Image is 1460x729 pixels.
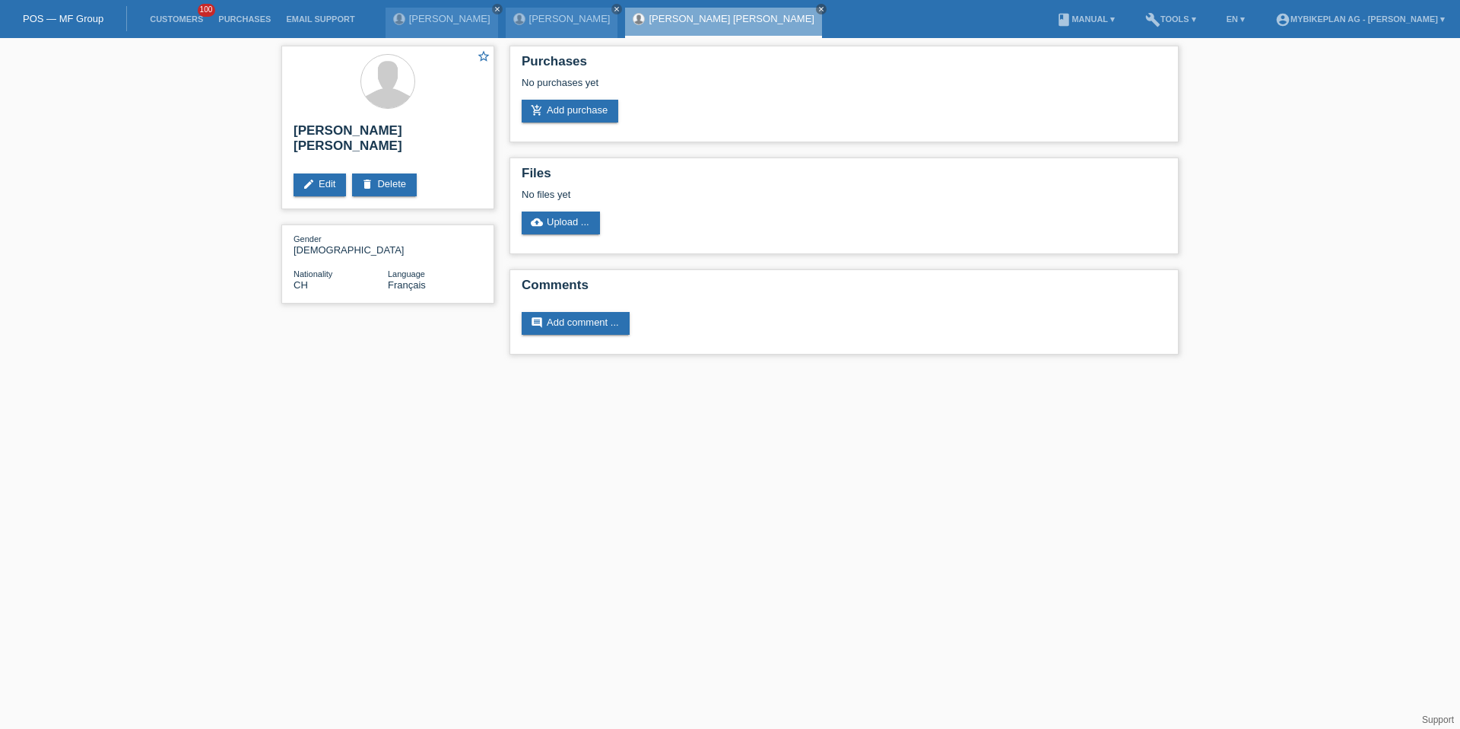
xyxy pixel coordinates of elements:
span: Switzerland [294,279,308,291]
a: close [611,4,622,14]
a: EN ▾ [1219,14,1252,24]
a: commentAdd comment ... [522,312,630,335]
span: Language [388,269,425,279]
i: close [817,5,825,13]
i: edit [303,178,315,190]
span: Nationality [294,269,332,279]
i: delete [361,178,373,190]
div: No files yet [522,189,986,200]
span: Gender [294,234,322,244]
i: account_circle [1275,12,1290,27]
a: add_shopping_cartAdd purchase [522,100,618,123]
a: Customers [142,14,211,24]
a: buildTools ▾ [1138,14,1204,24]
a: account_circleMybikeplan AG - [PERSON_NAME] ▾ [1268,14,1452,24]
span: Français [388,279,426,291]
a: deleteDelete [352,173,417,196]
a: Purchases [211,14,278,24]
i: add_shopping_cart [531,104,543,116]
div: No purchases yet [522,77,1166,100]
a: star_border [477,49,490,65]
span: 100 [198,4,216,17]
i: close [494,5,501,13]
i: close [613,5,620,13]
h2: [PERSON_NAME] [PERSON_NAME] [294,123,482,161]
a: close [816,4,827,14]
i: build [1145,12,1160,27]
a: bookManual ▾ [1049,14,1122,24]
a: Email Support [278,14,362,24]
a: POS — MF Group [23,13,103,24]
h2: Comments [522,278,1166,301]
a: [PERSON_NAME] [529,13,611,24]
a: [PERSON_NAME] [409,13,490,24]
a: cloud_uploadUpload ... [522,212,600,234]
h2: Files [522,166,1166,189]
a: close [492,4,503,14]
i: book [1056,12,1071,27]
a: editEdit [294,173,346,196]
div: [DEMOGRAPHIC_DATA] [294,233,388,256]
h2: Purchases [522,54,1166,77]
i: star_border [477,49,490,63]
i: cloud_upload [531,216,543,228]
a: [PERSON_NAME] [PERSON_NAME] [649,13,814,24]
a: Support [1422,715,1454,725]
i: comment [531,317,543,329]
